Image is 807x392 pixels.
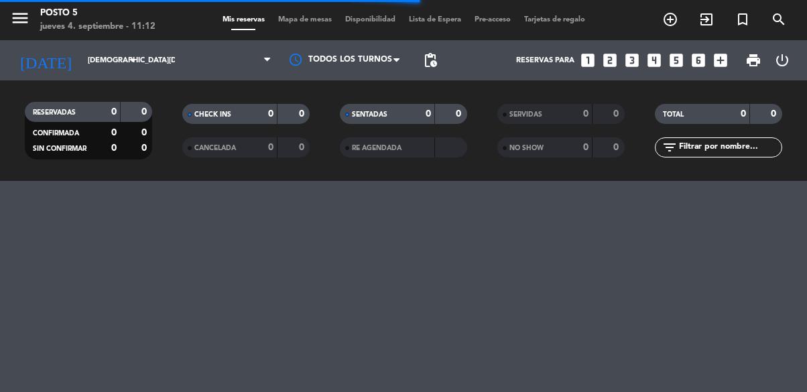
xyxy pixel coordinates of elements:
[338,16,402,23] span: Disponibilidad
[402,16,468,23] span: Lista de Espera
[509,111,542,118] span: SERVIDAS
[613,109,621,119] strong: 0
[111,143,117,153] strong: 0
[40,7,156,20] div: Posto 5
[268,143,273,152] strong: 0
[774,52,790,68] i: power_settings_new
[668,52,685,69] i: looks_5
[111,128,117,137] strong: 0
[583,109,588,119] strong: 0
[468,16,517,23] span: Pre-acceso
[194,145,236,151] span: CANCELADA
[33,130,79,137] span: CONFIRMADA
[516,56,574,65] span: Reservas para
[10,8,30,28] i: menu
[33,109,76,116] span: RESERVADAS
[352,145,401,151] span: RE AGENDADA
[125,52,141,68] i: arrow_drop_down
[509,145,544,151] span: NO SHOW
[579,52,597,69] i: looks_one
[583,143,588,152] strong: 0
[712,52,729,69] i: add_box
[517,16,592,23] span: Tarjetas de regalo
[601,52,619,69] i: looks_two
[141,128,149,137] strong: 0
[662,139,678,155] i: filter_list
[10,8,30,33] button: menu
[771,109,779,119] strong: 0
[771,11,787,27] i: search
[663,111,684,118] span: TOTAL
[678,140,782,155] input: Filtrar por nombre...
[645,52,663,69] i: looks_4
[271,16,338,23] span: Mapa de mesas
[111,107,117,117] strong: 0
[623,52,641,69] i: looks_3
[352,111,387,118] span: SENTADAS
[690,52,707,69] i: looks_6
[426,109,431,119] strong: 0
[299,109,307,119] strong: 0
[299,143,307,152] strong: 0
[194,111,231,118] span: CHECK INS
[141,107,149,117] strong: 0
[741,109,746,119] strong: 0
[33,145,86,152] span: SIN CONFIRMAR
[613,143,621,152] strong: 0
[735,11,751,27] i: turned_in_not
[456,109,464,119] strong: 0
[40,20,156,34] div: jueves 4. septiembre - 11:12
[268,109,273,119] strong: 0
[698,11,715,27] i: exit_to_app
[745,52,761,68] span: print
[216,16,271,23] span: Mis reservas
[422,52,438,68] span: pending_actions
[768,40,797,80] div: LOG OUT
[141,143,149,153] strong: 0
[662,11,678,27] i: add_circle_outline
[10,46,81,75] i: [DATE]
